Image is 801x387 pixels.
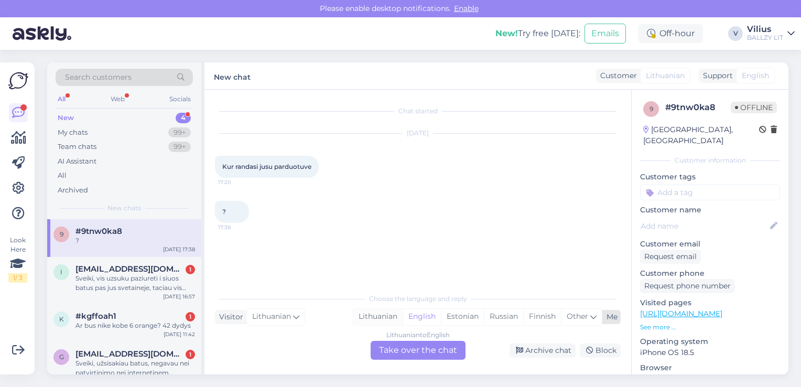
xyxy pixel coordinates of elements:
div: Team chats [58,142,96,152]
p: Customer phone [640,268,780,279]
span: g [59,353,64,361]
div: Estonian [441,309,484,325]
b: New! [495,28,518,38]
button: Emails [584,24,626,44]
div: Sveiki, vis uzsuku paziureti i siuos batus pas jus svetaineje, taciau vis neatidaro sio produkto,... [75,274,195,293]
div: Request email [640,250,701,264]
div: Block [580,343,621,358]
div: [DATE] 16:57 [163,293,195,300]
div: AI Assistant [58,156,96,167]
p: Browser [640,362,780,373]
span: ievbuj@gmail.com [75,264,185,274]
div: [GEOGRAPHIC_DATA], [GEOGRAPHIC_DATA] [643,124,759,146]
p: Customer name [640,205,780,216]
span: grazauskienelolita@gmail.com [75,349,185,359]
div: Lithuanian [353,309,403,325]
div: Sveiki, užsisakiau batus, negavau nei patvirtinimo nei internetinem puslapyje nerodo. Pinigus nus... [75,359,195,378]
span: 17:20 [218,178,257,186]
div: Vilius [747,25,783,34]
div: Web [109,92,127,106]
div: 99+ [168,142,191,152]
div: Request phone number [640,279,735,293]
span: #kgffoah1 [75,311,116,321]
p: Customer email [640,239,780,250]
a: ViliusBALLZY LIT [747,25,795,42]
div: Support [699,70,733,81]
div: Try free [DATE]: [495,27,580,40]
div: Lithuanian to English [386,330,450,340]
span: 9 [650,105,653,113]
div: All [56,92,68,106]
p: Safari 22F76 [640,373,780,384]
span: Search customers [65,72,132,83]
span: Kur randasi jusu parduotuve [222,163,311,170]
span: 17:38 [218,223,257,231]
span: 9 [60,230,63,238]
div: Customer information [640,156,780,165]
p: iPhone OS 18.5 [640,347,780,358]
div: Customer [596,70,637,81]
div: Russian [484,309,523,325]
div: Me [602,311,618,322]
div: Visitor [215,311,243,322]
span: i [60,268,62,276]
div: 1 [186,312,195,321]
span: New chats [107,203,141,213]
img: Askly Logo [8,71,28,91]
div: BALLZY LIT [747,34,783,42]
div: Take over the chat [371,341,466,360]
div: [DATE] 17:38 [163,245,195,253]
span: Enable [451,4,482,13]
div: V [728,26,743,41]
div: Chat started [215,106,621,116]
div: Look Here [8,235,27,283]
div: 1 [186,350,195,359]
span: #9tnw0ka8 [75,227,122,236]
span: ? [222,208,226,216]
p: See more ... [640,322,780,332]
div: Socials [167,92,193,106]
span: Lithuanian [646,70,685,81]
div: # 9tnw0ka8 [665,101,731,114]
div: New [58,113,74,123]
div: [DATE] 11:42 [164,330,195,338]
div: 1 / 3 [8,273,27,283]
a: [URL][DOMAIN_NAME] [640,309,722,318]
p: Visited pages [640,297,780,308]
div: My chats [58,127,88,138]
span: English [742,70,769,81]
span: Other [567,311,588,321]
div: Finnish [523,309,561,325]
div: 4 [176,113,191,123]
span: k [59,315,64,323]
span: Offline [731,102,777,113]
div: 99+ [168,127,191,138]
div: English [403,309,441,325]
div: Off-hour [638,24,703,43]
label: New chat [214,69,251,83]
p: Operating system [640,336,780,347]
p: Customer tags [640,171,780,182]
span: Lithuanian [252,311,291,322]
div: Archive chat [510,343,576,358]
div: ? [75,236,195,245]
div: [DATE] [215,128,621,138]
div: Ar bus nike kobe 6 orange? 42 dydys [75,321,195,330]
input: Add a tag [640,185,780,200]
div: Choose the language and reply [215,294,621,304]
div: Archived [58,185,88,196]
div: All [58,170,67,181]
input: Add name [641,220,768,232]
div: 1 [186,265,195,274]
